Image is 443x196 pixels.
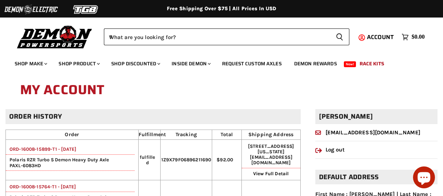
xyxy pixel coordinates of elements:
ul: Main menu [9,53,423,71]
a: Race Kits [354,56,390,71]
h2: Default address [315,170,438,185]
td: 1Z9X79F06896211690 [160,140,212,180]
button: Search [330,28,349,45]
img: Demon Powersports [15,24,95,50]
span: $92.00 [217,157,233,162]
span: New! [344,61,356,67]
a: Shop Product [53,56,104,71]
span: Account [367,32,394,42]
th: Order [6,130,139,140]
a: Request Custom Axles [217,56,287,71]
th: Fulfillment [138,130,160,140]
inbox-online-store-chat: Shopify online store chat [411,166,437,190]
a: Log out [315,146,345,153]
span: [EMAIL_ADDRESS][DOMAIN_NAME] [250,154,292,165]
a: ORD-16008-15764-T1 - [DATE] [6,184,76,189]
h2: [PERSON_NAME] [315,109,438,124]
td: [STREET_ADDRESS][US_STATE] [241,140,300,180]
td: fulfilled [138,140,160,180]
th: Tracking [160,130,212,140]
a: Shop Discounted [106,56,165,71]
th: Total [212,130,242,140]
a: Demon Rewards [289,56,342,71]
a: $0.00 [398,32,428,42]
a: Shop Make [9,56,52,71]
a: [EMAIL_ADDRESS][DOMAIN_NAME] [315,129,420,136]
img: Demon Electric Logo 2 [4,3,59,16]
span: $0.00 [412,34,425,41]
a: Inside Demon [166,56,215,71]
h1: My Account [20,78,423,102]
a: Account [364,34,398,41]
th: Shipping Address [241,130,300,140]
form: Product [104,28,349,45]
a: ORD-16008-15899-T1 - [DATE] [6,146,76,152]
a: View Full Detail [253,171,289,176]
span: Polaris RZR Turbo S Demon Heavy Duty Axle [6,157,135,162]
input: When autocomplete results are available use up and down arrows to review and enter to select [104,28,330,45]
h2: Order history [5,109,301,124]
span: PAXL-6083HD [6,163,41,168]
img: TGB Logo 2 [59,3,113,16]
